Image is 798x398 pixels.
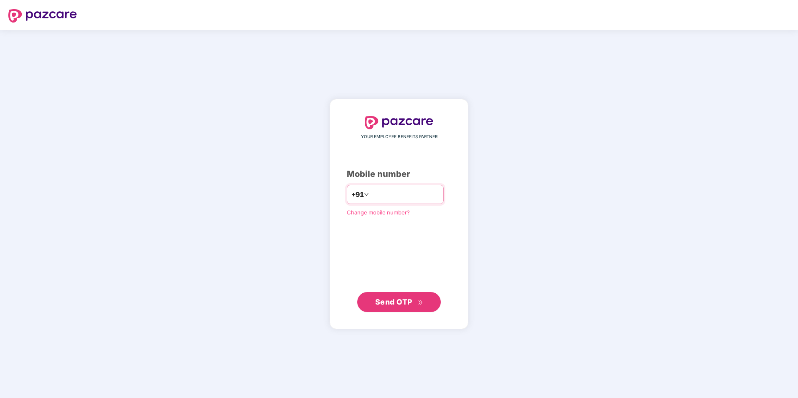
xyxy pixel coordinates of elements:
[8,9,77,23] img: logo
[351,189,364,200] span: +91
[347,209,410,216] a: Change mobile number?
[364,192,369,197] span: down
[375,297,412,306] span: Send OTP
[361,134,437,140] span: YOUR EMPLOYEE BENEFITS PARTNER
[357,292,441,312] button: Send OTPdouble-right
[418,300,423,305] span: double-right
[347,168,451,181] div: Mobile number
[365,116,433,129] img: logo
